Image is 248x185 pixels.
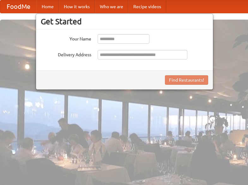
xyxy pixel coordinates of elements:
[59,0,95,13] a: How it works
[0,0,37,13] a: FoodMe
[41,50,91,58] label: Delivery Address
[165,75,208,85] button: Find Restaurants!
[37,0,59,13] a: Home
[95,0,128,13] a: Who we are
[41,17,208,26] h3: Get Started
[41,34,91,42] label: Your Name
[128,0,166,13] a: Recipe videos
